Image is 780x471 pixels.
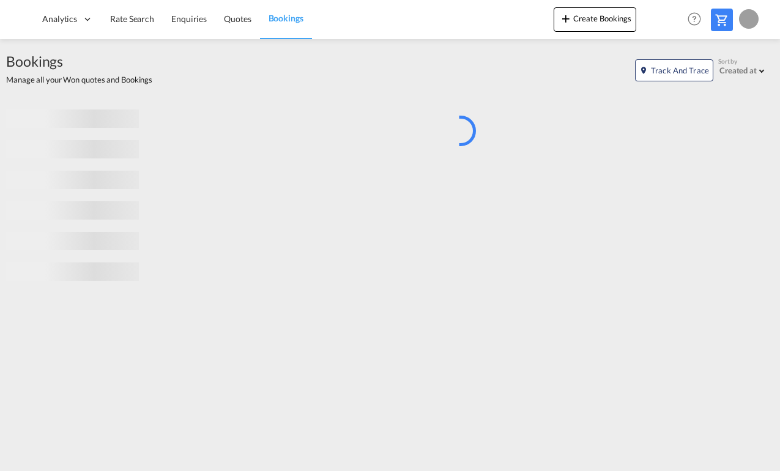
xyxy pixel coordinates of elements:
span: Bookings [269,13,303,23]
span: Rate Search [110,13,154,24]
button: icon-map-markerTrack and Trace [635,59,713,81]
span: Enquiries [171,13,207,24]
md-icon: icon-plus 400-fg [559,11,573,26]
div: Help [684,9,711,31]
md-icon: icon-map-marker [639,66,648,75]
button: icon-plus 400-fgCreate Bookings [554,7,636,32]
span: Manage all your Won quotes and Bookings [6,74,152,85]
span: Quotes [224,13,251,24]
span: Bookings [6,51,152,71]
span: Help [684,9,705,29]
div: Created at [719,65,757,75]
span: Sort by [718,57,737,65]
span: Analytics [42,13,77,25]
